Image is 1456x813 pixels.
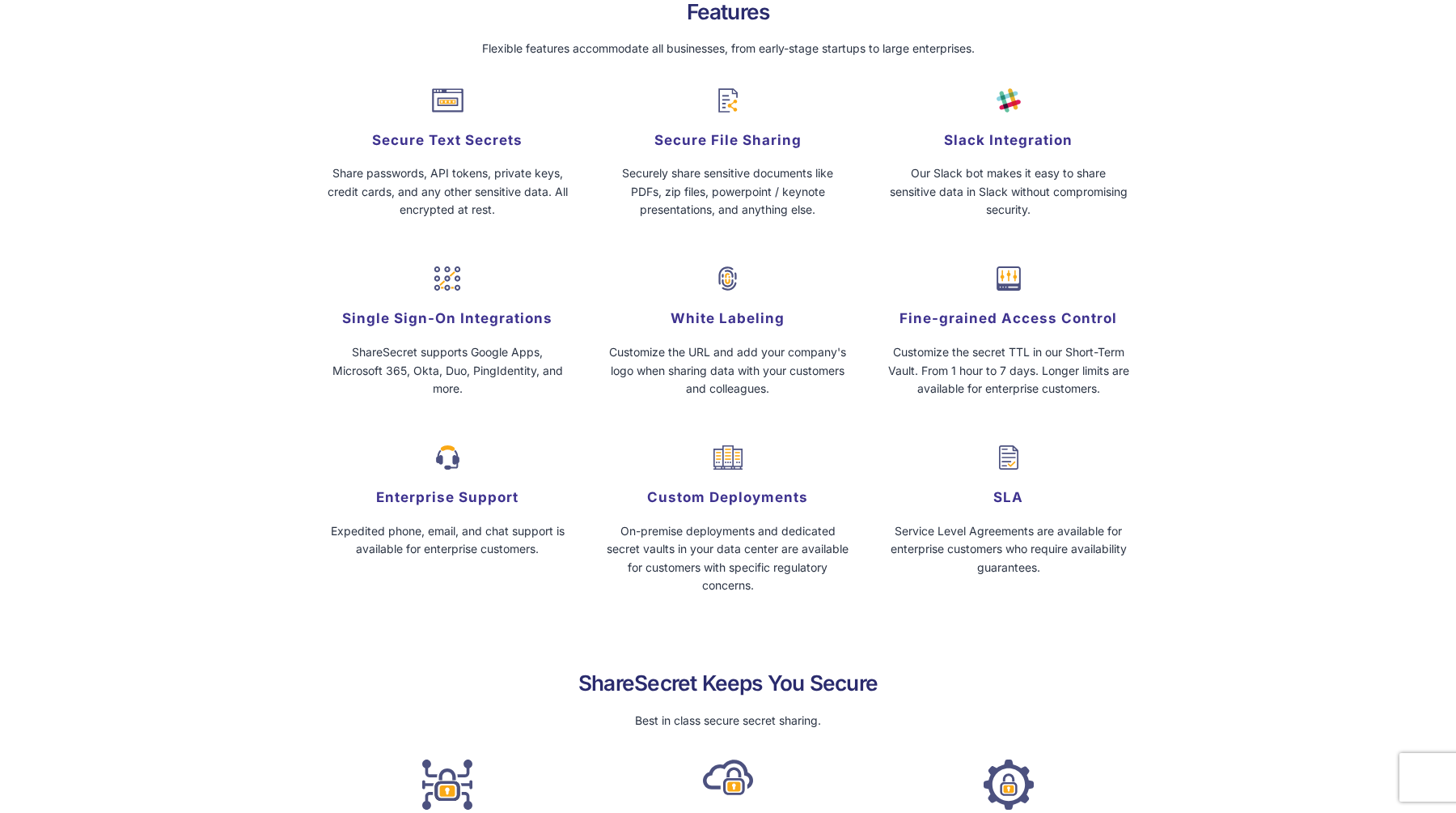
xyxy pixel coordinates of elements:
[314,129,581,151] h5: Secure Text Secrets
[307,670,1149,696] h2: ShareSecret Keeps You Secure
[875,522,1142,577] p: Service Level Agreements are available for enterprise customers who require availability guarantees.
[1375,732,1437,794] iframe: Drift Widget Chat Controller
[314,343,581,398] p: ShareSecret supports Google Apps, Microsoft 365, Okta, Duo, PingIdentity, and more.
[314,486,581,509] h5: Enterprise Support
[875,129,1142,151] h5: Slack Integration
[875,486,1142,509] h5: SLA
[875,307,1142,330] h5: Fine-grained Access Control
[595,307,861,330] h5: White Labeling
[595,343,861,398] p: Customize the URL and add your company's logo when sharing data with your customers and colleagues.
[314,522,581,559] p: Expedited phone, email, and chat support is available for enterprise customers.
[595,486,861,509] h5: Custom Deployments
[307,710,1149,732] p: Best in class secure secret sharing.
[595,129,861,151] h5: Secure File Sharing
[314,307,581,330] h5: Single Sign-On Integrations
[875,164,1142,219] p: Our Slack bot makes it easy to share sensitive data in Slack without compromising security.
[875,343,1142,398] p: Customize the secret TTL in our Short-Term Vault. From 1 hour to 7 days. Longer limits are availa...
[314,164,581,219] p: Share passwords, API tokens, private keys, credit cards, and any other sensitive data. All encryp...
[307,38,1149,60] p: Flexible features accommodate all businesses, from early-stage startups to large enterprises.
[595,522,861,595] p: On-premise deployments and dedicated secret vaults in your data center are available for customer...
[595,164,861,219] p: Securely share sensitive documents like PDFs, zip files, powerpoint / keynote presentations, and ...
